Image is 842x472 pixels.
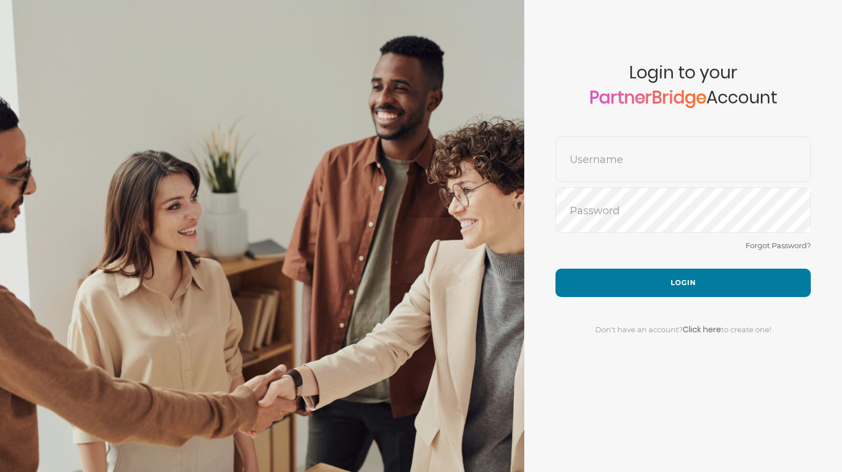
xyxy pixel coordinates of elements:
[555,62,811,136] span: Login to your Account
[746,241,811,250] a: Forgot Password?
[590,85,706,110] a: PartnerBridge
[683,324,721,335] a: Click here
[555,269,811,297] button: Login
[595,325,771,334] span: Don't have an account? to create one!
